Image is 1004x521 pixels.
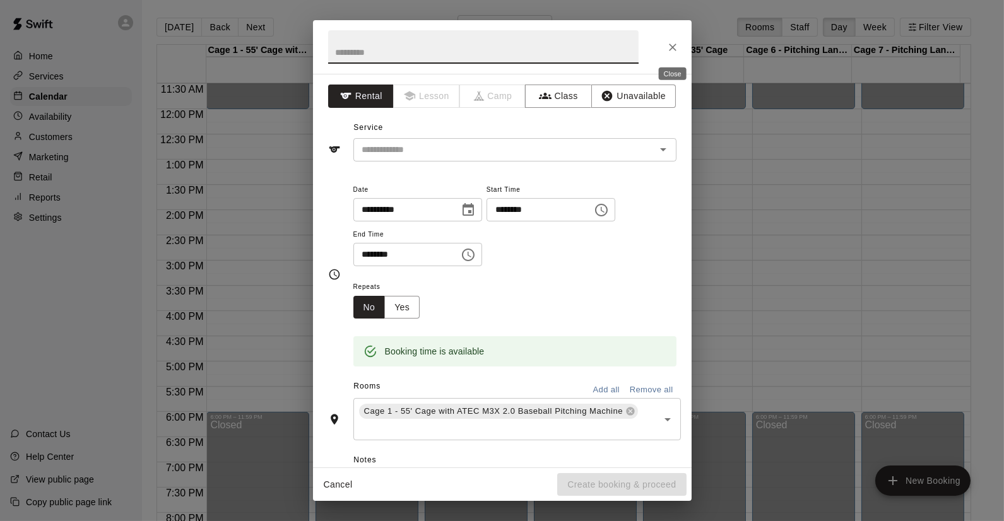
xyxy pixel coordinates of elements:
[318,473,358,496] button: Cancel
[456,197,481,223] button: Choose date, selected date is Sep 13, 2025
[525,85,591,108] button: Class
[456,242,481,267] button: Choose time, selected time is 4:00 PM
[328,268,341,281] svg: Timing
[353,226,482,243] span: End Time
[586,380,627,400] button: Add all
[627,380,676,400] button: Remove all
[353,182,482,199] span: Date
[353,296,386,319] button: No
[591,85,676,108] button: Unavailable
[385,340,485,363] div: Booking time is available
[353,450,676,471] span: Notes
[659,411,676,428] button: Open
[359,404,639,419] div: Cage 1 - 55' Cage with ATEC M3X 2.0 Baseball Pitching Machine
[661,36,684,59] button: Close
[328,143,341,156] svg: Service
[353,296,420,319] div: outlined button group
[394,85,460,108] span: Lessons must be created in the Services page first
[353,279,430,296] span: Repeats
[359,405,629,418] span: Cage 1 - 55' Cage with ATEC M3X 2.0 Baseball Pitching Machine
[654,141,672,158] button: Open
[328,85,394,108] button: Rental
[589,197,614,223] button: Choose time, selected time is 1:30 PM
[487,182,615,199] span: Start Time
[328,413,341,426] svg: Rooms
[659,67,687,80] div: Close
[353,382,381,390] span: Rooms
[353,123,383,132] span: Service
[460,85,526,108] span: Camps can only be created in the Services page
[384,296,420,319] button: Yes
